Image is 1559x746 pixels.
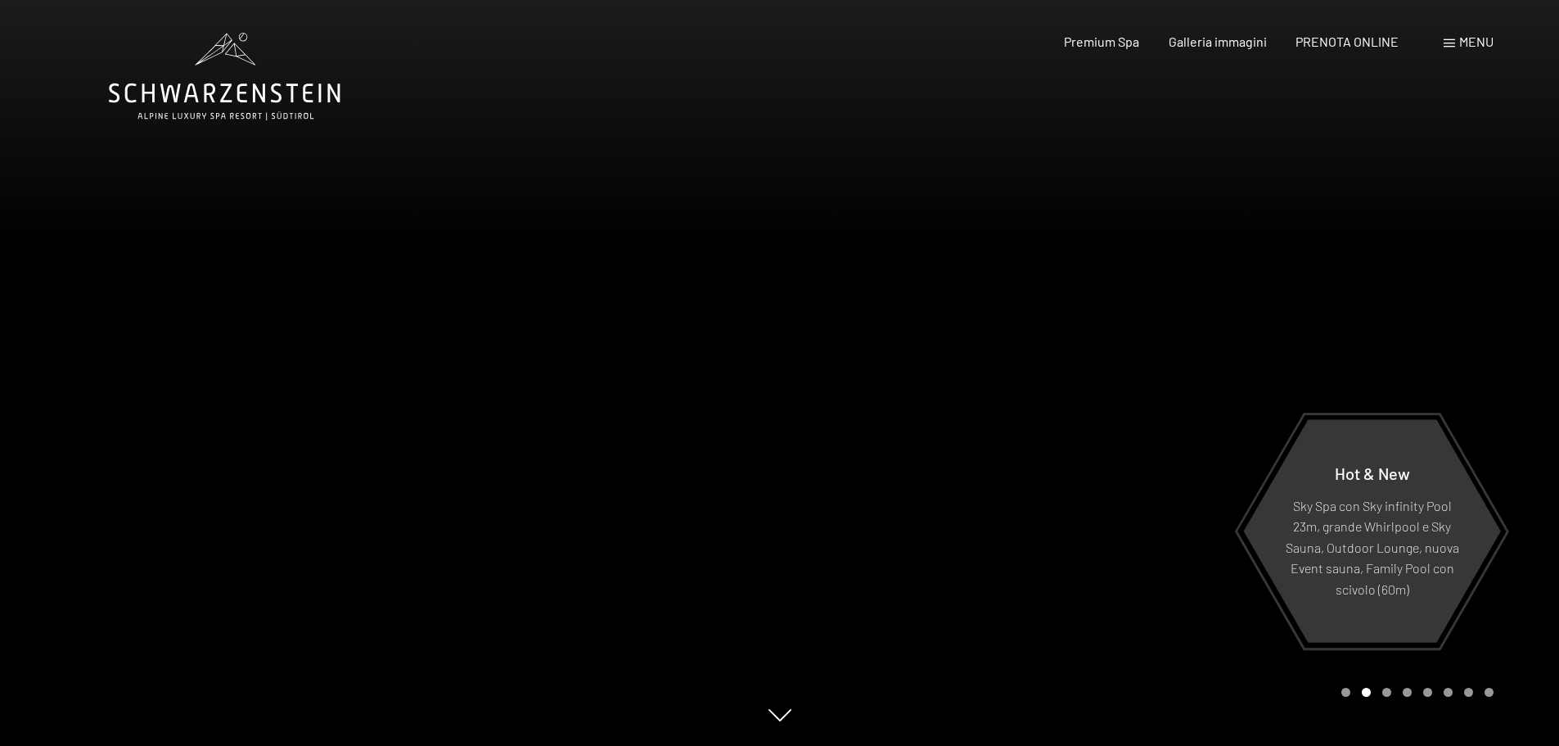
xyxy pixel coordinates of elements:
div: Carousel Page 1 [1341,688,1350,697]
div: Carousel Page 7 [1464,688,1473,697]
div: Carousel Page 6 [1444,688,1453,697]
a: PRENOTA ONLINE [1295,34,1399,49]
div: Carousel Pagination [1336,688,1494,697]
a: Galleria immagini [1169,34,1267,49]
div: Carousel Page 2 (Current Slide) [1362,688,1371,697]
a: Hot & New Sky Spa con Sky infinity Pool 23m, grande Whirlpool e Sky Sauna, Outdoor Lounge, nuova ... [1242,418,1502,644]
div: Carousel Page 5 [1423,688,1432,697]
div: Carousel Page 8 [1485,688,1494,697]
a: Premium Spa [1064,34,1139,49]
span: Menu [1459,34,1494,49]
span: Hot & New [1335,463,1410,482]
p: Sky Spa con Sky infinity Pool 23m, grande Whirlpool e Sky Sauna, Outdoor Lounge, nuova Event saun... [1283,495,1461,599]
div: Carousel Page 3 [1382,688,1391,697]
div: Carousel Page 4 [1403,688,1412,697]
